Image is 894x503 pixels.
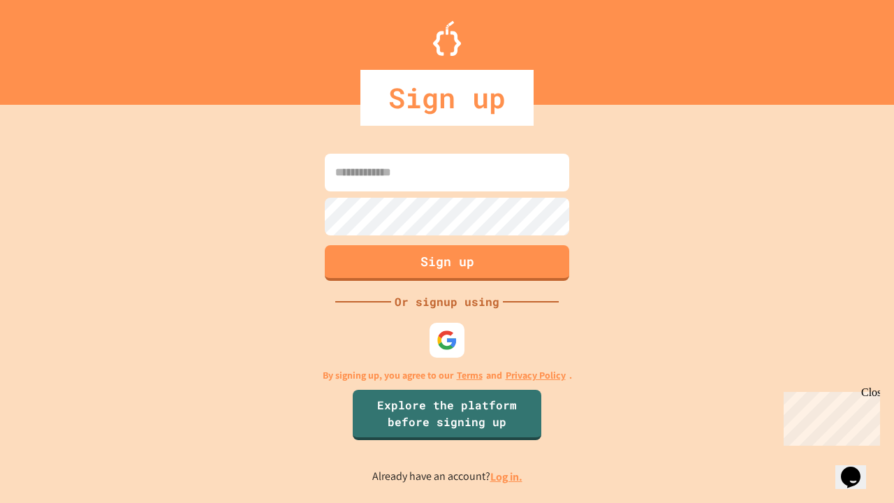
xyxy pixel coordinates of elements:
[835,447,880,489] iframe: chat widget
[433,21,461,56] img: Logo.svg
[325,245,569,281] button: Sign up
[360,70,534,126] div: Sign up
[353,390,541,440] a: Explore the platform before signing up
[323,368,572,383] p: By signing up, you agree to our and .
[490,469,522,484] a: Log in.
[506,368,566,383] a: Privacy Policy
[457,368,483,383] a: Terms
[437,330,457,351] img: google-icon.svg
[778,386,880,446] iframe: chat widget
[372,468,522,486] p: Already have an account?
[6,6,96,89] div: Chat with us now!Close
[391,293,503,310] div: Or signup using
